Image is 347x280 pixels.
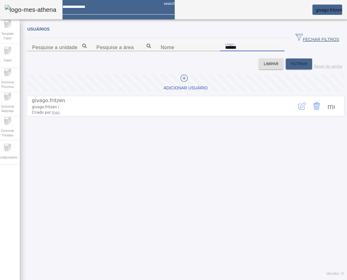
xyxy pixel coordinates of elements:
[225,42,234,45] mat-label: Login
[314,64,342,68] label: Reset de senha
[2,56,13,65] span: Fabril
[326,272,344,276] span: Versão: ()
[5,5,56,15] img: logo-mes-athena
[295,34,339,43] span: FECHAR FILTROS
[96,44,151,51] input: Number
[32,105,59,109] span: givago.fritzen /
[52,110,60,115] span: mes
[32,110,291,115] span: Criado por:
[286,58,312,69] button: FILTRAR
[312,58,344,69] button: Reset de senha
[32,98,65,103] span: givago.fritzen
[309,99,324,113] button: Delete
[264,61,278,67] span: LIMPAR
[32,44,87,51] input: Number
[316,8,342,12] span: givago.fritzen
[32,45,78,50] mat-label: Pesquise a unidade
[259,58,283,69] button: LIMPAR
[27,27,50,32] span: Usuários
[291,61,307,67] span: FILTRAR
[96,45,134,50] mat-label: Pesquise a área
[291,33,344,44] button: FECHAR FILTROS
[27,74,344,92] button: Adicionar Usuário
[324,99,339,113] button: Mais
[161,45,174,50] mat-label: Nome
[163,85,207,91] div: Adicionar Usuário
